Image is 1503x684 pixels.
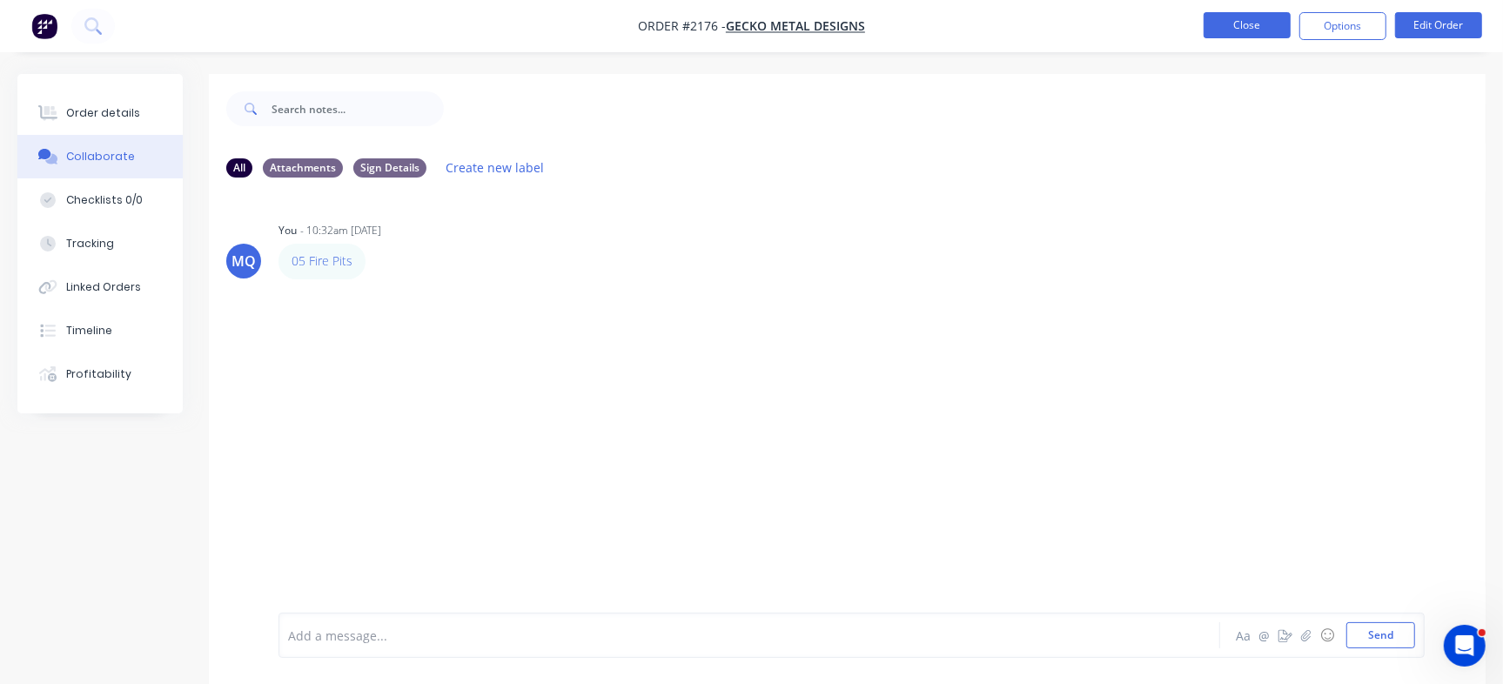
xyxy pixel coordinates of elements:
[66,236,114,251] div: Tracking
[31,13,57,39] img: Factory
[66,279,141,295] div: Linked Orders
[66,105,140,121] div: Order details
[1233,625,1254,646] button: Aa
[263,158,343,178] div: Attachments
[1317,625,1338,646] button: ☺
[1346,622,1415,648] button: Send
[17,265,183,309] button: Linked Orders
[278,223,297,238] div: You
[66,192,143,208] div: Checklists 0/0
[66,366,131,382] div: Profitability
[1444,625,1486,667] iframe: Intercom live chat
[292,252,352,269] a: 05 Fire Pits
[66,149,135,164] div: Collaborate
[226,158,252,178] div: All
[17,178,183,222] button: Checklists 0/0
[1299,12,1386,40] button: Options
[1395,12,1482,38] button: Edit Order
[231,251,256,272] div: MQ
[17,352,183,396] button: Profitability
[638,18,726,35] span: Order #2176 -
[1204,12,1291,38] button: Close
[353,158,426,178] div: Sign Details
[17,309,183,352] button: Timeline
[17,222,183,265] button: Tracking
[437,156,554,179] button: Create new label
[300,223,381,238] div: - 10:32am [DATE]
[272,91,444,126] input: Search notes...
[17,135,183,178] button: Collaborate
[17,91,183,135] button: Order details
[726,18,865,35] a: Gecko Metal Designs
[1254,625,1275,646] button: @
[66,323,112,339] div: Timeline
